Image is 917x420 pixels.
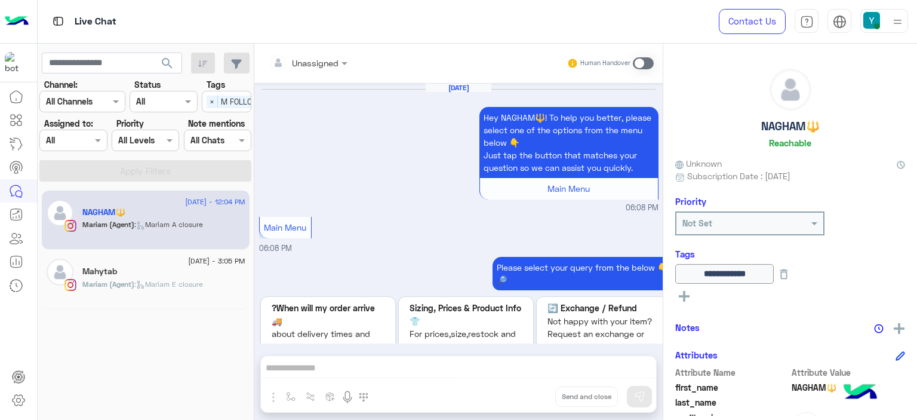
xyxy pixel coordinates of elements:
span: [DATE] - 3:05 PM [188,256,245,266]
span: Attribute Value [792,366,906,379]
p: Sizing, Prices & Product Info 👕 [410,302,522,327]
span: NAGHAM🔱 [792,381,906,394]
h6: Notes [675,322,700,333]
img: defaultAdmin.png [47,259,73,286]
span: Not happy with your item? Request an exchange or refund [547,315,660,353]
img: hulul-logo.png [839,372,881,414]
h6: Priority [675,196,706,207]
img: Instagram [64,220,76,232]
h6: Reachable [769,137,811,148]
span: first_name [675,381,789,394]
span: For prices,size,restock and all you need before place an order [410,327,522,366]
label: Assigned to: [44,117,93,130]
h6: Tags [675,249,905,259]
span: Attribute Name [675,366,789,379]
span: search [160,56,174,70]
label: Tags [207,78,225,91]
span: 06:08 PM [626,203,658,214]
img: tab [51,14,66,29]
img: notes [874,324,884,333]
h5: Mahytab [82,266,117,277]
label: Priority [116,117,144,130]
span: Main Menu [264,222,306,232]
button: Send and close [555,387,618,407]
img: add [894,323,904,334]
img: Instagram [64,279,76,291]
span: Mariam (Agent) [82,280,134,289]
button: search [153,53,182,78]
label: Status [134,78,161,91]
span: : Mariam A closure [134,220,203,229]
p: Exchange / Refund 🔄 [547,302,660,314]
label: Channel: [44,78,78,91]
img: defaultAdmin.png [47,200,73,226]
label: Note mentions [188,117,245,130]
p: 3/9/2025, 6:08 PM [493,257,672,290]
img: profile [890,14,905,29]
img: userImage [863,12,880,29]
p: Live Chat [75,14,116,30]
span: : Mariam E closure [134,280,203,289]
h5: NAGHAM🔱 [82,207,125,217]
img: Logo [5,9,29,34]
span: 06:08 PM [259,244,292,253]
img: defaultAdmin.png [770,69,811,110]
p: 3/9/2025, 6:08 PM [479,107,658,178]
span: Main Menu [547,183,590,194]
img: 317874714732967 [5,52,26,73]
a: tab [795,9,818,34]
h5: NAGHAM🔱 [761,119,820,133]
span: Subscription Date : [DATE] [687,170,790,182]
button: Apply Filters [39,160,251,182]
img: tab [800,15,814,29]
span: M FOLLOW UP [218,96,273,108]
img: tab [833,15,847,29]
p: When will my order arrive? 🚚 [272,302,384,327]
span: last_name [675,396,789,409]
h6: [DATE] [426,84,491,92]
span: Mariam (Agent) [82,220,134,229]
span: × [207,96,218,108]
span: about delivery times and shipping police [272,327,384,353]
h6: Attributes [675,350,718,360]
a: Contact Us [719,9,786,34]
span: [DATE] - 12:04 PM [185,197,245,207]
span: Unknown [675,157,722,170]
small: Human Handover [580,59,630,68]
